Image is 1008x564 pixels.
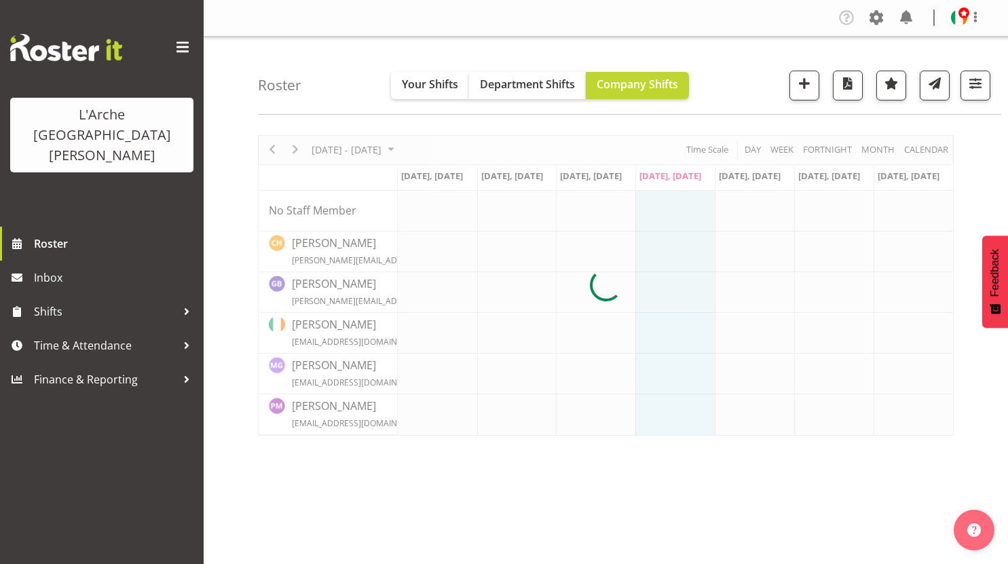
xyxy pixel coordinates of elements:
[789,71,819,100] button: Add a new shift
[402,77,458,92] span: Your Shifts
[480,77,575,92] span: Department Shifts
[597,77,678,92] span: Company Shifts
[469,72,586,99] button: Department Shifts
[34,267,197,288] span: Inbox
[833,71,863,100] button: Download a PDF of the roster according to the set date range.
[586,72,689,99] button: Company Shifts
[982,236,1008,328] button: Feedback - Show survey
[24,105,180,166] div: L'Arche [GEOGRAPHIC_DATA][PERSON_NAME]
[258,77,301,93] h4: Roster
[391,72,469,99] button: Your Shifts
[920,71,950,100] button: Send a list of all shifts for the selected filtered period to all rostered employees.
[10,34,122,61] img: Rosterit website logo
[876,71,906,100] button: Highlight an important date within the roster.
[34,233,197,254] span: Roster
[960,71,990,100] button: Filter Shifts
[989,249,1001,297] span: Feedback
[34,369,176,390] span: Finance & Reporting
[951,10,967,26] img: karen-herbertec8822bb792fe198587cb32955ab4160.png
[34,301,176,322] span: Shifts
[967,523,981,537] img: help-xxl-2.png
[34,335,176,356] span: Time & Attendance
